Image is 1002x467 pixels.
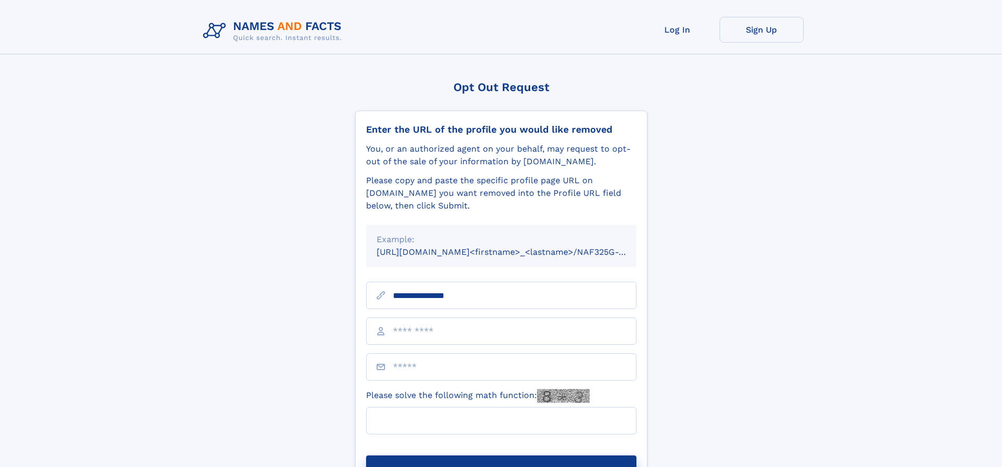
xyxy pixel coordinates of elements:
label: Please solve the following math function: [366,389,590,403]
div: Opt Out Request [355,81,647,94]
img: Logo Names and Facts [199,17,350,45]
small: [URL][DOMAIN_NAME]<firstname>_<lastname>/NAF325G-xxxxxxxx [377,247,656,257]
div: Please copy and paste the specific profile page URL on [DOMAIN_NAME] you want removed into the Pr... [366,174,636,212]
div: Example: [377,233,626,246]
div: You, or an authorized agent on your behalf, may request to opt-out of the sale of your informatio... [366,143,636,168]
a: Sign Up [720,17,804,43]
div: Enter the URL of the profile you would like removed [366,124,636,135]
a: Log In [635,17,720,43]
